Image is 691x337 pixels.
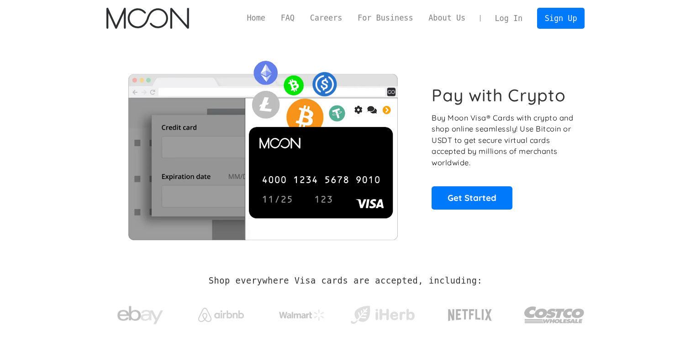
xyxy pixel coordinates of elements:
a: Costco [524,289,585,337]
a: About Us [421,12,473,24]
a: Get Started [432,186,512,209]
img: Walmart [279,310,325,321]
a: Airbnb [187,299,255,326]
img: Netflix [447,304,493,326]
a: Home [239,12,273,24]
p: Buy Moon Visa® Cards with crypto and shop online seamlessly! Use Bitcoin or USDT to get secure vi... [432,112,575,168]
a: Sign Up [537,8,585,28]
a: Careers [302,12,350,24]
h1: Pay with Crypto [432,85,566,105]
a: Walmart [268,300,336,325]
a: home [106,8,189,29]
img: Moon Logo [106,8,189,29]
a: iHerb [348,294,417,332]
a: FAQ [273,12,302,24]
a: Log In [487,8,530,28]
a: For Business [350,12,421,24]
a: ebay [106,292,174,334]
img: Airbnb [198,308,244,322]
a: Netflix [429,295,511,331]
img: ebay [117,301,163,330]
img: Moon Cards let you spend your crypto anywhere Visa is accepted. [106,54,419,240]
img: Costco [524,298,585,332]
h2: Shop everywhere Visa cards are accepted, including: [209,276,482,286]
img: iHerb [348,303,417,327]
